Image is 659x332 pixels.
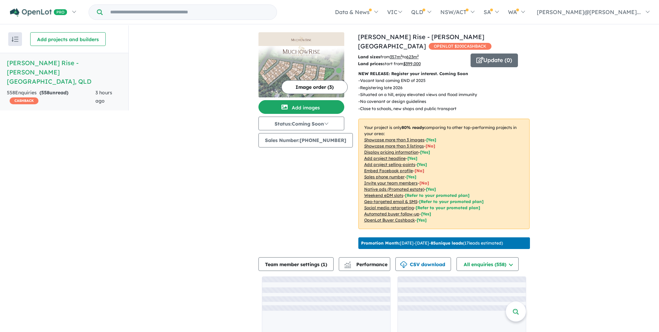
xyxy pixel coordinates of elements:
[364,217,415,223] u: OpenLot Buyer Cashback
[395,257,451,271] button: CSV download
[258,46,344,97] img: Muchow Rise - Logan Reserve
[401,54,402,58] sup: 2
[361,240,400,246] b: Promotion Month:
[407,156,417,161] span: [ Yes ]
[405,193,470,198] span: [Refer to your promoted plan]
[258,32,344,97] a: Muchow Rise - Logan Reserve LogoMuchow Rise - Logan Reserve
[364,174,405,179] u: Sales phone number
[421,211,431,216] span: [Yes]
[364,168,413,173] u: Embed Facebook profile
[417,162,427,167] span: [ Yes ]
[10,8,67,17] img: Openlot PRO Logo White
[426,137,436,142] span: [ Yes ]
[402,125,424,130] b: 80 % ready
[364,193,403,198] u: Weekend eDM slots
[358,54,380,59] b: Land sizes
[358,61,383,66] b: Land prices
[417,217,427,223] span: [Yes]
[358,33,484,50] a: [PERSON_NAME] Rise - [PERSON_NAME][GEOGRAPHIC_DATA]
[258,257,334,271] button: Team member settings (1)
[364,137,425,142] u: Showcase more than 3 images
[258,117,344,130] button: Status:Coming Soon
[281,80,348,94] button: Image order (3)
[95,90,112,104] span: 3 hours ago
[10,97,38,104] span: CASHBACK
[415,168,424,173] span: [ No ]
[358,70,530,77] p: NEW RELEASE: Register your interest. Coming Soon
[420,150,430,155] span: [ Yes ]
[261,35,342,43] img: Muchow Rise - Logan Reserve Logo
[364,143,424,149] u: Showcase more than 3 listings
[12,37,19,42] img: sort.svg
[416,205,480,210] span: [Refer to your promoted plan]
[417,54,419,58] sup: 2
[426,187,436,192] span: [Yes]
[104,5,275,20] input: Try estate name, suburb, builder or developer
[429,43,492,50] span: OPENLOT $ 200 CASHBACK
[358,60,465,67] p: start from
[358,105,483,112] p: - Close to schools, new shops and public transport
[30,32,106,46] button: Add projects and builders
[358,119,530,229] p: Your project is only comparing to other top-performing projects in your area: - - - - - - - - - -...
[390,54,402,59] u: 357 m
[7,89,95,105] div: 558 Enquir ies
[258,133,353,147] button: Sales Number:[PHONE_NUMBER]
[344,264,351,268] img: bar-chart.svg
[258,100,344,114] button: Add images
[419,199,484,204] span: [Refer to your promoted plan]
[358,84,483,91] p: - Registering late 2026
[358,54,465,60] p: from
[426,143,435,149] span: [ No ]
[402,54,419,59] span: to
[537,9,641,15] span: [PERSON_NAME]@[PERSON_NAME]...
[400,261,407,268] img: download icon
[364,180,418,186] u: Invite your team members
[364,156,406,161] u: Add project headline
[364,205,414,210] u: Social media retargeting
[406,174,416,179] span: [ Yes ]
[406,54,419,59] u: 623 m
[364,187,424,192] u: Native ads (Promoted estate)
[364,150,418,155] u: Display pricing information
[364,162,415,167] u: Add project selling-points
[358,77,483,84] p: - Vacant land coming END of 2025
[7,58,122,86] h5: [PERSON_NAME] Rise - [PERSON_NAME][GEOGRAPHIC_DATA] , QLD
[39,90,68,96] strong: ( unread)
[358,91,483,98] p: - Situated on a hill, enjoy elevated views and flood immunity
[323,261,325,268] span: 1
[339,257,390,271] button: Performance
[471,54,518,67] button: Update (0)
[431,240,463,246] b: 85 unique leads
[361,240,503,246] p: [DATE] - [DATE] - ( 17 leads estimated)
[364,211,419,216] u: Automated buyer follow-up
[403,61,421,66] u: $ 399,000
[41,90,49,96] span: 558
[419,180,429,186] span: [ No ]
[456,257,519,271] button: All enquiries (558)
[345,261,388,268] span: Performance
[358,98,483,105] p: - No covenant or design guidelines
[344,261,350,265] img: line-chart.svg
[364,199,417,204] u: Geo-targeted email & SMS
